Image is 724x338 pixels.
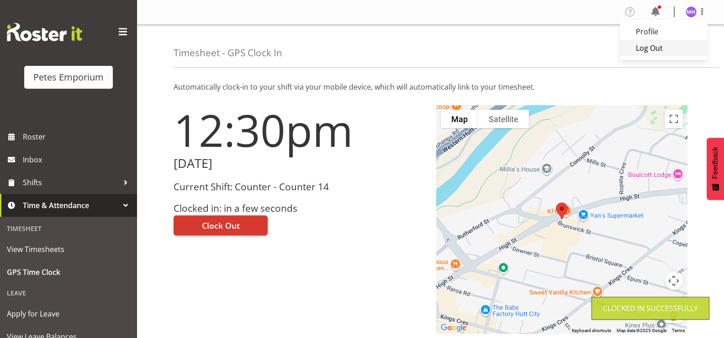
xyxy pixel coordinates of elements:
a: View Timesheets [2,238,135,261]
span: Roster [23,130,132,144]
div: Timesheet [2,219,135,238]
button: Clock Out [174,215,268,236]
img: Google [439,322,469,334]
button: Show satellite imagery [478,110,529,128]
span: Feedback [711,147,719,179]
a: Log Out [620,40,708,56]
div: Petes Emporium [33,70,104,84]
button: Keyboard shortcuts [572,327,611,334]
span: GPS Time Clock [7,265,130,279]
button: Map camera controls [665,272,683,290]
a: Apply for Leave [2,302,135,325]
p: Automatically clock-in to your shift via your mobile device, which will automatically link to you... [174,81,687,92]
span: Time & Attendance [23,199,119,212]
span: Clock Out [202,220,240,231]
span: Shifts [23,176,119,189]
h2: [DATE] [174,156,425,171]
h3: Clocked in: in a few seconds [174,203,425,214]
a: Terms (opens in new tab) [672,328,685,333]
span: Map data ©2025 Google [617,328,666,333]
span: Apply for Leave [7,307,130,321]
div: Clocked in Successfully [603,303,698,314]
h4: Timesheet - GPS Clock In [174,48,282,58]
h3: Current Shift: Counter - Counter 14 [174,182,425,192]
a: GPS Time Clock [2,261,135,284]
span: View Timesheets [7,242,130,256]
span: Inbox [23,153,132,166]
a: Open this area in Google Maps (opens a new window) [439,322,469,334]
img: Rosterit website logo [7,23,82,41]
button: Toggle fullscreen view [665,110,683,128]
div: Leave [2,284,135,302]
h1: 12:30pm [174,105,425,155]
button: Feedback - Show survey [707,138,724,200]
img: mackenzie-halford4471.jpg [686,6,697,17]
a: Profile [620,23,708,40]
button: Show street map [441,110,478,128]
